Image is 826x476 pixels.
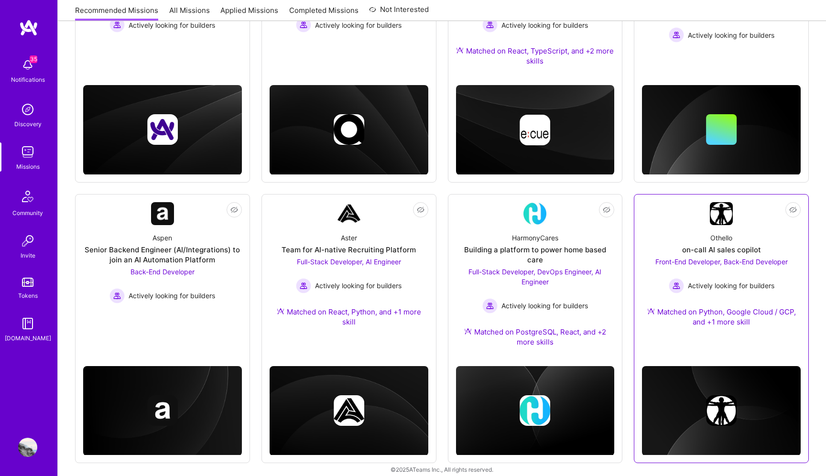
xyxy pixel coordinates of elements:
[296,278,311,293] img: Actively looking for builders
[456,202,615,358] a: Company LogoHarmonyCaresBuilding a platform to power home based careFull-Stack Developer, DevOps ...
[12,208,43,218] div: Community
[341,233,357,243] div: Aster
[129,291,215,301] span: Actively looking for builders
[270,202,428,338] a: Company LogoAsterTeam for AI-native Recruiting PlatformFull-Stack Developer, AI Engineer Actively...
[710,202,733,225] img: Company Logo
[282,245,416,255] div: Team for AI-native Recruiting Platform
[337,202,360,225] img: Company Logo
[270,307,428,327] div: Matched on React, Python, and +1 more skill
[5,333,51,343] div: [DOMAIN_NAME]
[16,185,39,208] img: Community
[456,46,615,66] div: Matched on React, TypeScript, and +2 more skills
[151,202,174,225] img: Company Logo
[270,85,428,175] img: cover
[296,17,311,32] img: Actively looking for builders
[277,307,284,315] img: Ateam Purple Icon
[289,5,359,21] a: Completed Missions
[669,27,684,43] img: Actively looking for builders
[710,233,732,243] div: Othello
[456,85,615,175] img: cover
[334,114,364,145] img: Company logo
[315,20,402,30] span: Actively looking for builders
[75,5,158,21] a: Recommended Missions
[512,233,558,243] div: HarmonyCares
[19,19,38,36] img: logo
[18,314,37,333] img: guide book
[18,142,37,162] img: teamwork
[482,17,498,32] img: Actively looking for builders
[334,395,364,426] img: Company logo
[18,55,37,75] img: bell
[16,438,40,457] a: User Avatar
[520,395,550,426] img: Company logo
[688,281,774,291] span: Actively looking for builders
[147,114,178,145] img: Company logo
[21,250,35,260] div: Invite
[501,301,588,311] span: Actively looking for builders
[83,85,242,175] img: cover
[109,17,125,32] img: Actively looking for builders
[18,231,37,250] img: Invite
[230,206,238,214] i: icon EyeClosed
[642,202,801,338] a: Company LogoOthelloon-call AI sales copilotFront-End Developer, Back-End Developer Actively looki...
[83,366,242,456] img: cover
[83,202,242,325] a: Company LogoAspenSenior Backend Engineer (AI/Integrations) to join an AI Automation PlatformBack-...
[642,85,801,175] img: cover
[220,5,278,21] a: Applied Missions
[18,100,37,119] img: discovery
[22,278,33,287] img: tokens
[456,327,615,347] div: Matched on PostgreSQL, React, and +2 more skills
[642,366,801,456] img: cover
[456,46,464,54] img: Ateam Purple Icon
[83,245,242,265] div: Senior Backend Engineer (AI/Integrations) to join an AI Automation Platform
[688,30,774,40] span: Actively looking for builders
[456,366,615,456] img: cover
[482,298,498,314] img: Actively looking for builders
[682,245,761,255] div: on-call AI sales copilot
[520,115,550,145] img: Company logo
[270,366,428,456] img: cover
[11,75,45,85] div: Notifications
[18,438,37,457] img: User Avatar
[523,202,546,225] img: Company Logo
[647,307,655,315] img: Ateam Purple Icon
[297,258,401,266] span: Full-Stack Developer, AI Engineer
[655,258,788,266] span: Front-End Developer, Back-End Developer
[16,162,40,172] div: Missions
[464,327,472,335] img: Ateam Purple Icon
[315,281,402,291] span: Actively looking for builders
[129,20,215,30] span: Actively looking for builders
[18,291,38,301] div: Tokens
[456,245,615,265] div: Building a platform to power home based care
[501,20,588,30] span: Actively looking for builders
[468,268,601,286] span: Full-Stack Developer, DevOps Engineer, AI Engineer
[789,206,797,214] i: icon EyeClosed
[169,5,210,21] a: All Missions
[30,55,37,63] span: 35
[14,119,42,129] div: Discovery
[603,206,610,214] i: icon EyeClosed
[417,206,424,214] i: icon EyeClosed
[147,395,178,426] img: Company logo
[369,4,429,21] a: Not Interested
[669,278,684,293] img: Actively looking for builders
[642,307,801,327] div: Matched on Python, Google Cloud / GCP, and +1 more skill
[152,233,172,243] div: Aspen
[706,395,737,426] img: Company logo
[109,288,125,303] img: Actively looking for builders
[130,268,195,276] span: Back-End Developer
